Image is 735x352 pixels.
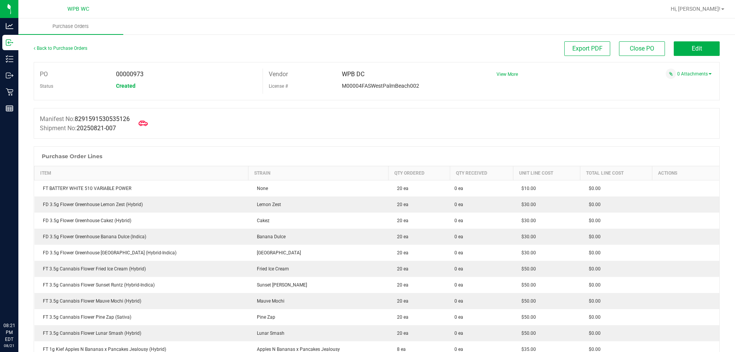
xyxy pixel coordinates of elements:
[39,298,244,305] div: FT 3.5g Cannabis Flower Mauve Mochi (Hybrid)
[450,166,513,180] th: Qty Received
[518,234,536,239] span: $30.00
[454,314,463,321] span: 0 ea
[6,88,13,96] inline-svg: Retail
[518,347,536,352] span: $35.00
[39,282,244,288] div: FT 3.5g Cannabis Flower Sunset Runtz (Hybrid-Indica)
[3,343,15,349] p: 08/21
[253,314,275,320] span: Pine Zap
[393,202,408,207] span: 20 ea
[253,186,268,191] span: None
[253,250,301,255] span: [GEOGRAPHIC_DATA]
[342,83,419,89] span: M00004FASWestPalmBeach002
[454,201,463,208] span: 0 ea
[585,266,601,272] span: $0.00
[40,69,48,80] label: PO
[393,298,408,304] span: 20 ea
[253,202,281,207] span: Lemon Zest
[585,298,601,304] span: $0.00
[253,298,284,304] span: Mauve Mochi
[75,115,130,123] span: 8291591530535126
[42,153,102,159] h1: Purchase Order Lines
[136,116,151,131] span: Mark as Arrived
[513,166,580,180] th: Unit Line Cost
[518,298,536,304] span: $50.00
[393,266,408,272] span: 20 ea
[393,347,406,352] span: 8 ea
[674,41,720,56] button: Edit
[518,282,536,288] span: $50.00
[18,18,123,34] a: Purchase Orders
[39,201,244,208] div: FD 3.5g Flower Greenhouse Lemon Zest (Hybrid)
[572,45,603,52] span: Export PDF
[253,282,307,288] span: Sunset [PERSON_NAME]
[116,83,136,89] span: Created
[39,330,244,337] div: FT 3.5g Cannabis Flower Lunar Smash (Hybrid)
[585,202,601,207] span: $0.00
[6,55,13,63] inline-svg: Inventory
[666,69,676,79] span: Attach a document
[630,45,654,52] span: Close PO
[580,166,652,180] th: Total Line Cost
[518,202,536,207] span: $30.00
[253,331,284,336] span: Lunar Smash
[393,234,408,239] span: 20 ea
[248,166,389,180] th: Strain
[6,105,13,112] inline-svg: Reports
[389,166,450,180] th: Qty Ordered
[585,314,601,320] span: $0.00
[269,80,288,92] label: License #
[692,45,702,52] span: Edit
[454,217,463,224] span: 0 ea
[677,71,712,77] a: 0 Attachments
[39,185,244,192] div: FT BATTERY WHITE 510 VARIABLE POWER
[253,234,286,239] span: Banana Dulce
[454,265,463,272] span: 0 ea
[518,218,536,223] span: $30.00
[42,23,99,30] span: Purchase Orders
[585,218,601,223] span: $0.00
[393,314,408,320] span: 20 ea
[652,166,719,180] th: Actions
[3,322,15,343] p: 08:21 PM EDT
[454,298,463,305] span: 0 ea
[269,69,288,80] label: Vendor
[393,331,408,336] span: 20 ea
[39,233,244,240] div: FD 3.5g Flower Greenhouse Banana Dulce (Indica)
[8,291,31,314] iframe: Resource center
[40,115,130,124] label: Manifest No:
[34,46,87,51] a: Back to Purchase Orders
[39,314,244,321] div: FT 3.5g Cannabis Flower Pine Zap (Sativa)
[619,41,665,56] button: Close PO
[671,6,720,12] span: Hi, [PERSON_NAME]!
[518,250,536,255] span: $30.00
[34,166,248,180] th: Item
[518,266,536,272] span: $50.00
[39,217,244,224] div: FD 3.5g Flower Greenhouse Cakez (Hybrid)
[518,314,536,320] span: $50.00
[253,266,289,272] span: Fried Ice Cream
[454,330,463,337] span: 0 ea
[393,250,408,255] span: 20 ea
[454,249,463,256] span: 0 ea
[454,233,463,240] span: 0 ea
[585,186,601,191] span: $0.00
[6,72,13,79] inline-svg: Outbound
[454,282,463,288] span: 0 ea
[253,347,340,352] span: Apples N Bananas x Pancakes Jealousy
[39,249,244,256] div: FD 3.5g Flower Greenhouse [GEOGRAPHIC_DATA] (Hybrid-Indica)
[393,282,408,288] span: 20 ea
[40,124,116,133] label: Shipment No:
[393,186,408,191] span: 20 ea
[518,186,536,191] span: $10.00
[518,331,536,336] span: $50.00
[497,72,518,77] a: View More
[454,185,463,192] span: 0 ea
[342,70,364,78] span: WPB DC
[585,282,601,288] span: $0.00
[393,218,408,223] span: 20 ea
[40,80,53,92] label: Status
[585,331,601,336] span: $0.00
[585,347,601,352] span: $0.00
[67,6,89,12] span: WPB WC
